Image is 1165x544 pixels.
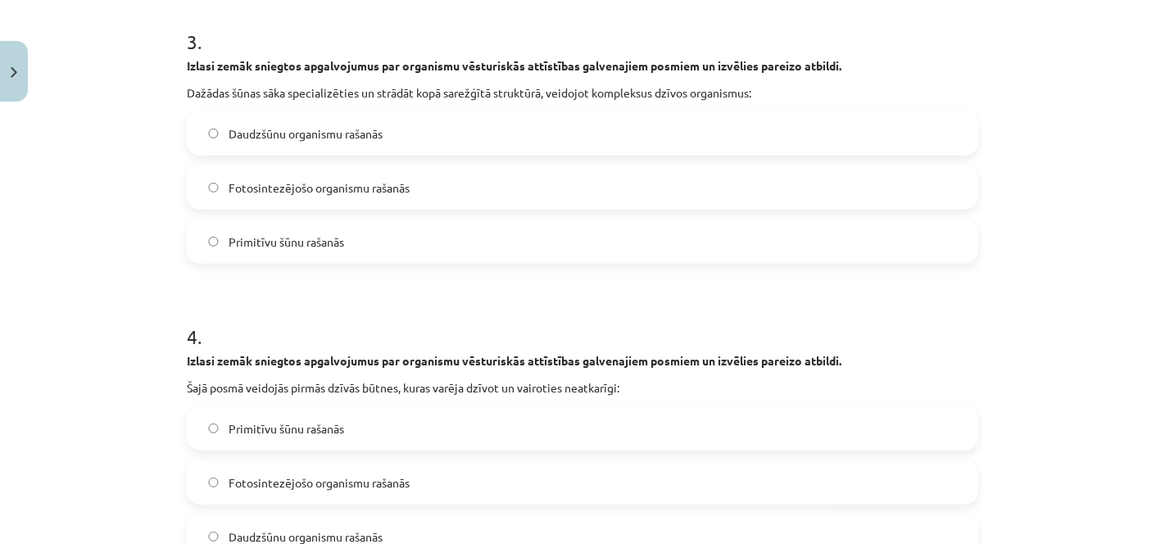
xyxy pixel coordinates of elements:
img: icon-close-lesson-0947bae3869378f0d4975bcd49f059093ad1ed9edebbc8119c70593378902aed.svg [11,67,17,78]
input: Daudzšūnu organismu rašanās [208,532,219,542]
span: Fotosintezējošo organismu rašanās [229,179,410,197]
input: Primitīvu šūnu rašanās [208,424,219,434]
span: Primitīvu šūnu rašanās [229,233,344,251]
p: Dažādas šūnas sāka specializēties un strādāt kopā sarežģītā struktūrā, veidojot kompleksus dzīvos... [187,84,978,102]
h1: 3 . [187,2,978,52]
input: Fotosintezējošo organismu rašanās [208,183,219,193]
input: Daudzšūnu organismu rašanās [208,129,219,139]
strong: Izlasi zemāk sniegtos apgalvojumus par organismu vēsturiskās attīstības galvenajiem posmiem un iz... [187,353,841,368]
p: Šajā posmā veidojās pirmās dzīvās būtnes, kuras varēja dzīvot un vairoties neatkarīgi: [187,379,978,397]
input: Primitīvu šūnu rašanās [208,237,219,247]
span: Primitīvu šūnu rašanās [229,420,344,437]
h1: 4 . [187,297,978,347]
strong: Izlasi zemāk sniegtos apgalvojumus par organismu vēsturiskās attīstības galvenajiem posmiem un iz... [187,58,841,73]
span: Fotosintezējošo organismu rašanās [229,474,410,492]
input: Fotosintezējošo organismu rašanās [208,478,219,488]
span: Daudzšūnu organismu rašanās [229,125,383,143]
